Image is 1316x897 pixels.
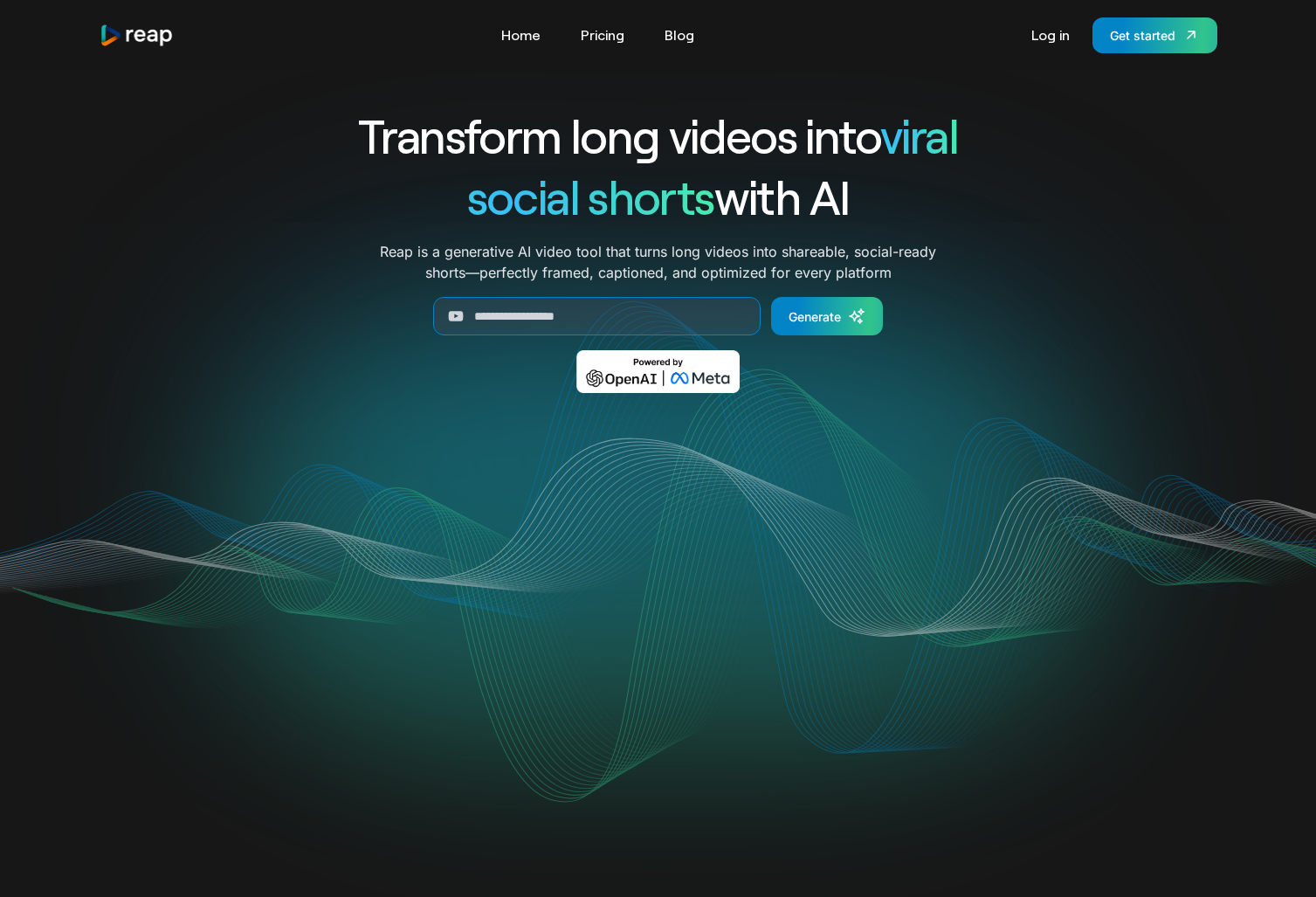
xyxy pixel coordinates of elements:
[572,21,633,49] a: Pricing
[493,21,549,49] a: Home
[307,418,1009,770] video: Your browser does not support the video tag.
[880,107,958,163] span: viral
[1110,26,1175,45] div: Get started
[100,24,175,47] img: reap logo
[380,241,936,283] p: Reap is a generative AI video tool that turns long videos into shareable, social-ready shorts—per...
[656,21,703,49] a: Blog
[295,297,1022,335] form: Generate Form
[789,307,841,326] div: Generate
[1023,21,1078,49] a: Log in
[295,105,1022,166] h1: Transform long videos into
[467,168,714,224] span: social shorts
[771,297,883,335] a: Generate
[576,350,740,393] img: Powered by OpenAI & Meta
[295,166,1022,227] h1: with AI
[100,24,175,47] a: home
[1092,17,1217,53] a: Get started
